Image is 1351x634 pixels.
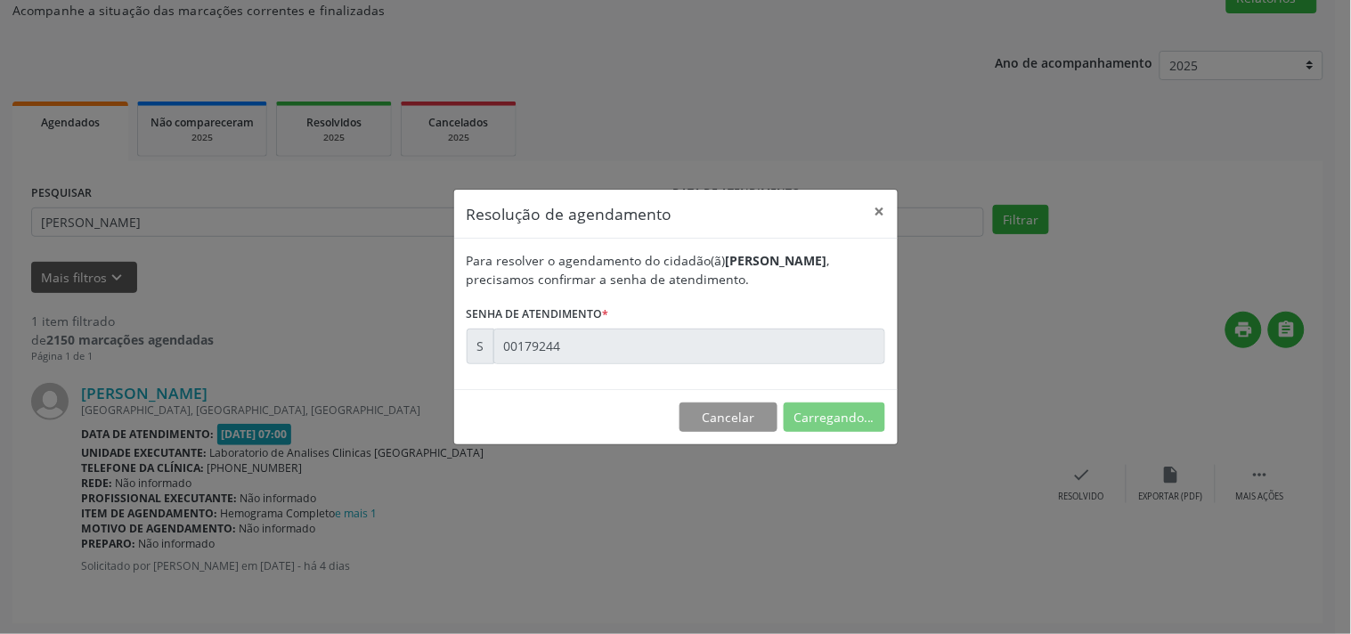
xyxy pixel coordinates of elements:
button: Carregando... [784,402,885,433]
b: [PERSON_NAME] [726,252,827,269]
div: Para resolver o agendamento do cidadão(ã) , precisamos confirmar a senha de atendimento. [467,251,885,289]
div: S [467,329,494,364]
h5: Resolução de agendamento [467,202,672,225]
button: Cancelar [680,402,777,433]
button: Close [862,190,898,233]
label: Senha de atendimento [467,301,609,329]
